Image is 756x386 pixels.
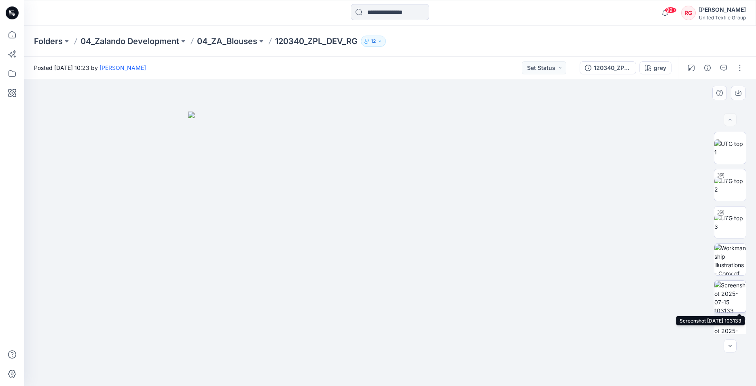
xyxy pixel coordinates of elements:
p: 12 [371,37,376,46]
div: [PERSON_NAME] [699,5,746,15]
a: 04_ZA_Blouses [197,36,257,47]
button: 12 [361,36,386,47]
button: grey [640,61,671,74]
img: UTG top 1 [714,139,746,156]
span: 99+ [665,7,677,13]
a: Folders [34,36,63,47]
a: [PERSON_NAME] [100,64,146,71]
p: 120340_ZPL_DEV_RG [275,36,358,47]
div: United Textile Group [699,15,746,21]
button: 120340_ZPL_DEV_RG [580,61,636,74]
div: RG [681,6,696,20]
div: 120340_ZPL_DEV_RG [594,63,631,72]
img: Workmanship illustrations - Copy of x120340 [714,244,746,275]
div: grey [654,63,666,72]
img: UTG top 3 [714,214,746,231]
img: Screenshot 2025-07-15 102431 [714,318,746,350]
span: Posted [DATE] 10:23 by [34,63,146,72]
a: 04_Zalando Development [80,36,179,47]
img: Screenshot 2025-07-15 103133 [714,281,746,312]
button: Details [701,61,714,74]
img: UTG top 2 [714,177,746,194]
